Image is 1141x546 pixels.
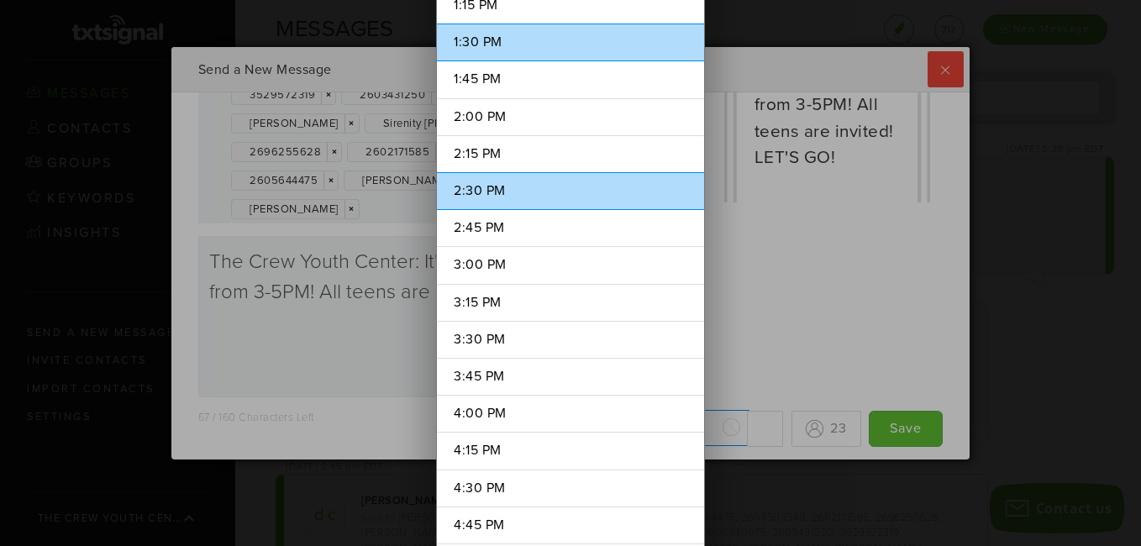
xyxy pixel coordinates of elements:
[437,470,704,507] li: 4:30 PM
[437,135,704,173] li: 2:15 PM
[437,209,704,247] li: 2:45 PM
[437,395,704,433] li: 4:00 PM
[437,60,704,98] li: 1:45 PM
[437,358,704,396] li: 3:45 PM
[437,24,704,61] li: 1:30 PM
[437,284,704,322] li: 3:15 PM
[437,321,704,359] li: 3:30 PM
[437,432,704,470] li: 4:15 PM
[437,246,704,284] li: 3:00 PM
[437,507,704,544] li: 4:45 PM
[437,98,704,136] li: 2:00 PM
[437,172,704,210] li: 2:30 PM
